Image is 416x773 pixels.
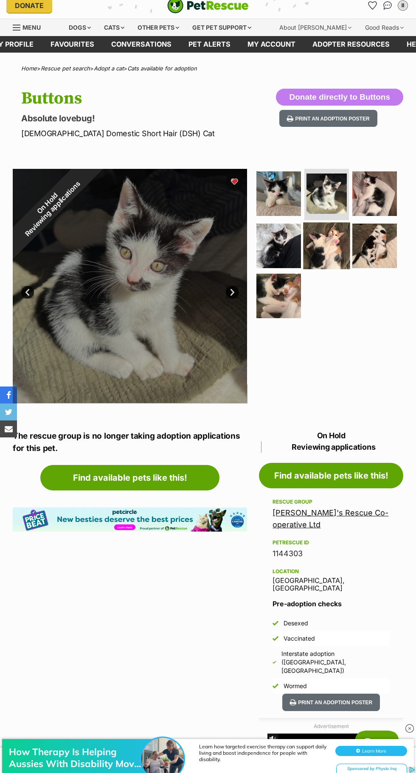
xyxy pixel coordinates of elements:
img: Photo of Buttons [352,224,397,268]
img: Photo of Buttons [306,174,347,214]
a: Favourites [42,36,103,53]
span: Menu [22,24,41,31]
img: Photo of Buttons [256,171,301,216]
p: On Hold [259,430,403,453]
div: Wormed [284,682,307,690]
a: Home [21,65,37,72]
img: How Therapy Is Helping Aussies With Disability Move Better [141,16,184,58]
img: Photo of Buttons [304,223,350,269]
img: chat-41dd97257d64d25036548639549fe6c8038ab92f7586957e7f3b1b290dea8141.svg [383,1,392,10]
div: About [PERSON_NAME] [273,19,357,36]
p: Absolute lovebug! [21,112,256,124]
a: conversations [103,36,180,53]
div: PetRescue ID [273,539,390,546]
a: Menu [13,19,47,34]
div: ll [399,1,407,10]
img: Pet Circle promo banner [13,507,247,532]
span: Reviewing applications [261,441,403,453]
div: Dogs [63,19,97,36]
h3: Pre-adoption checks [273,599,390,609]
a: [PERSON_NAME]'s Rescue Co-operative Ltd [273,508,388,529]
button: favourite [226,173,243,190]
a: Rescue pet search [41,65,90,72]
button: Print an adoption poster [279,110,377,127]
img: Yes [273,636,278,641]
div: Good Reads [359,19,410,36]
img: Photo of Buttons [352,171,397,216]
div: How Therapy Is Helping Aussies With Disability Move Better [9,24,145,48]
a: Find available pets like this! [259,463,403,488]
a: Pet alerts [180,36,239,53]
button: Learn More [335,24,407,34]
img: Photo of Buttons [256,224,301,268]
a: Next [226,286,239,299]
div: Location [273,568,390,575]
h1: Buttons [21,89,256,108]
a: My account [239,36,304,53]
img: Yes [273,661,276,664]
div: Get pet support [186,19,257,36]
a: Cats available for adoption [127,65,197,72]
div: 1144303 [273,548,390,560]
a: Find available pets like this! [40,465,219,490]
div: Rescue group [273,499,390,505]
button: Donate directly to Buttons [276,89,403,106]
img: Yes [273,683,278,689]
img: close_rtb.svg [405,724,414,733]
img: Yes [273,620,278,626]
div: Cats [98,19,130,36]
a: Adopter resources [304,36,398,53]
div: Sponsored by Physio Inq [336,42,407,52]
div: [GEOGRAPHIC_DATA], [GEOGRAPHIC_DATA] [273,566,390,592]
div: Interstate adoption ([GEOGRAPHIC_DATA], [GEOGRAPHIC_DATA]) [281,650,390,675]
a: Adopt a cat [94,65,124,72]
a: Prev [21,286,34,299]
div: Vaccinated [284,634,315,643]
span: Reviewing applications [24,180,82,238]
button: Print an adoption poster [282,694,380,711]
div: Other pets [132,19,185,36]
p: The rescue group is no longer taking adoption applications for this pet. [13,430,247,454]
div: Learn how targeted exercise therapy can support daily living and boost independence for people wi... [199,21,326,40]
img: Photo of Buttons [256,274,301,318]
p: [DEMOGRAPHIC_DATA] Domestic Short Hair (DSH) Cat [21,128,256,139]
div: Desexed [284,619,308,627]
